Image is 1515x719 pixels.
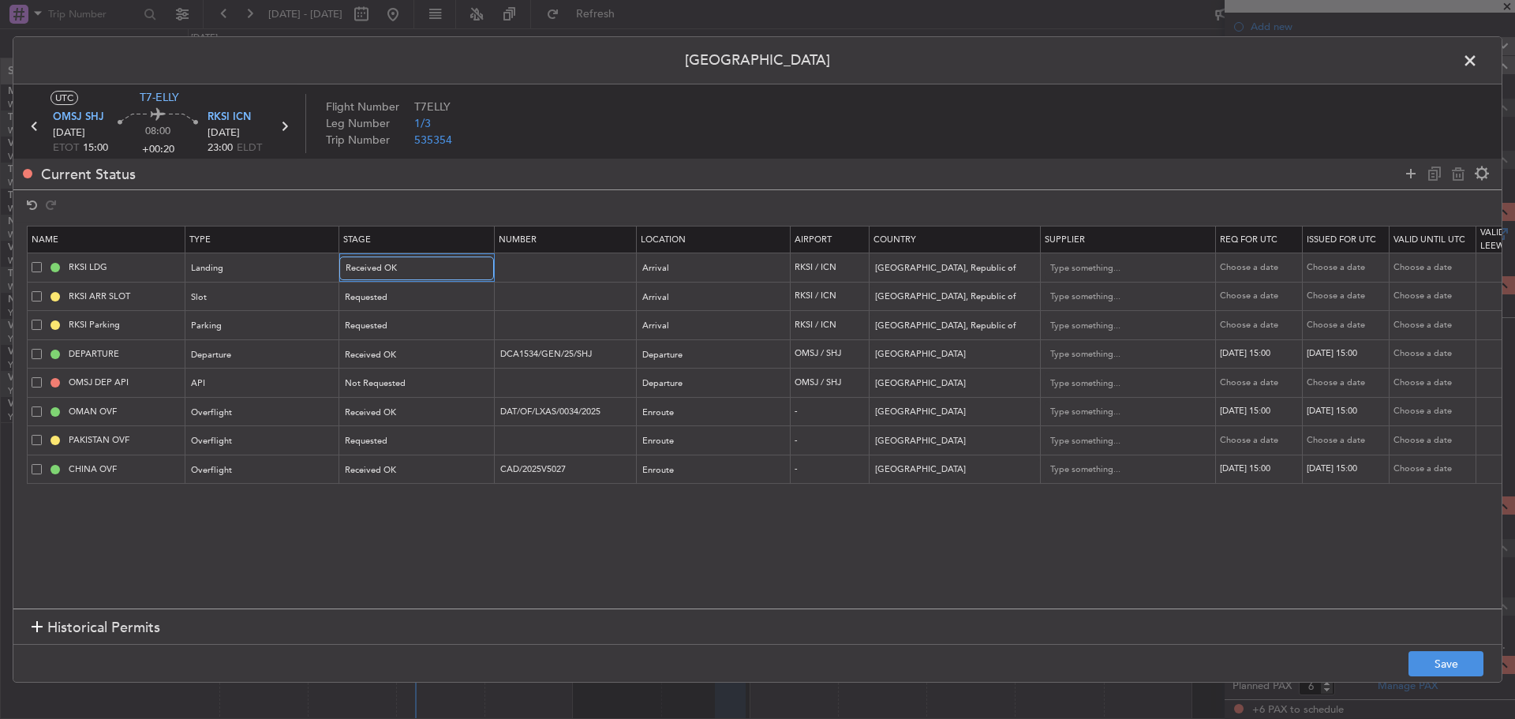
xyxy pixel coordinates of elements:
span: Valid Until Utc [1393,234,1465,245]
header: [GEOGRAPHIC_DATA] [13,37,1502,84]
div: Choose a date [1220,434,1302,448]
div: Choose a date [1393,376,1476,390]
div: [DATE] 15:00 [1307,347,1389,361]
div: Choose a date [1307,290,1389,303]
div: [DATE] 15:00 [1307,405,1389,418]
button: Save [1408,651,1483,676]
div: Choose a date [1393,319,1476,332]
div: Choose a date [1307,376,1389,390]
div: [DATE] 15:00 [1307,462,1389,476]
div: Choose a date [1220,376,1302,390]
div: [DATE] 15:00 [1220,347,1302,361]
div: Choose a date [1393,434,1476,448]
div: Choose a date [1307,319,1389,332]
div: Choose a date [1307,261,1389,275]
div: Choose a date [1393,405,1476,418]
div: Choose a date [1220,261,1302,275]
div: Choose a date [1220,319,1302,332]
div: Choose a date [1307,434,1389,448]
div: Choose a date [1393,261,1476,275]
div: Choose a date [1220,290,1302,303]
span: Issued For Utc [1307,234,1376,245]
div: [DATE] 15:00 [1220,462,1302,476]
div: Choose a date [1393,462,1476,476]
span: Req For Utc [1220,234,1277,245]
div: Choose a date [1393,347,1476,361]
div: Choose a date [1393,290,1476,303]
div: [DATE] 15:00 [1220,405,1302,418]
